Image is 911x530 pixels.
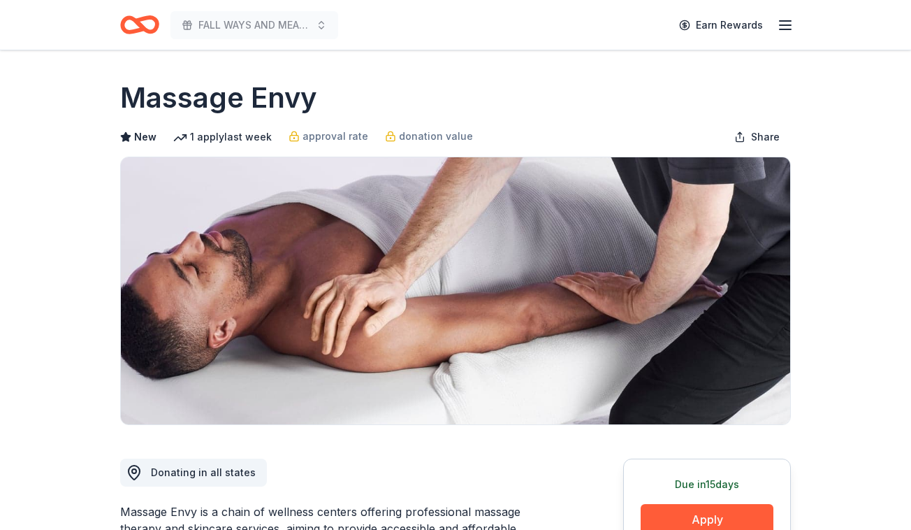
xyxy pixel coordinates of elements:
[723,123,791,151] button: Share
[170,11,338,39] button: FALL WAYS AND MEANS
[671,13,771,38] a: Earn Rewards
[173,129,272,145] div: 1 apply last week
[151,466,256,478] span: Donating in all states
[385,128,473,145] a: donation value
[120,8,159,41] a: Home
[121,157,790,424] img: Image for Massage Envy
[751,129,780,145] span: Share
[134,129,156,145] span: New
[120,78,317,117] h1: Massage Envy
[198,17,310,34] span: FALL WAYS AND MEANS
[641,476,773,493] div: Due in 15 days
[399,128,473,145] span: donation value
[289,128,368,145] a: approval rate
[303,128,368,145] span: approval rate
